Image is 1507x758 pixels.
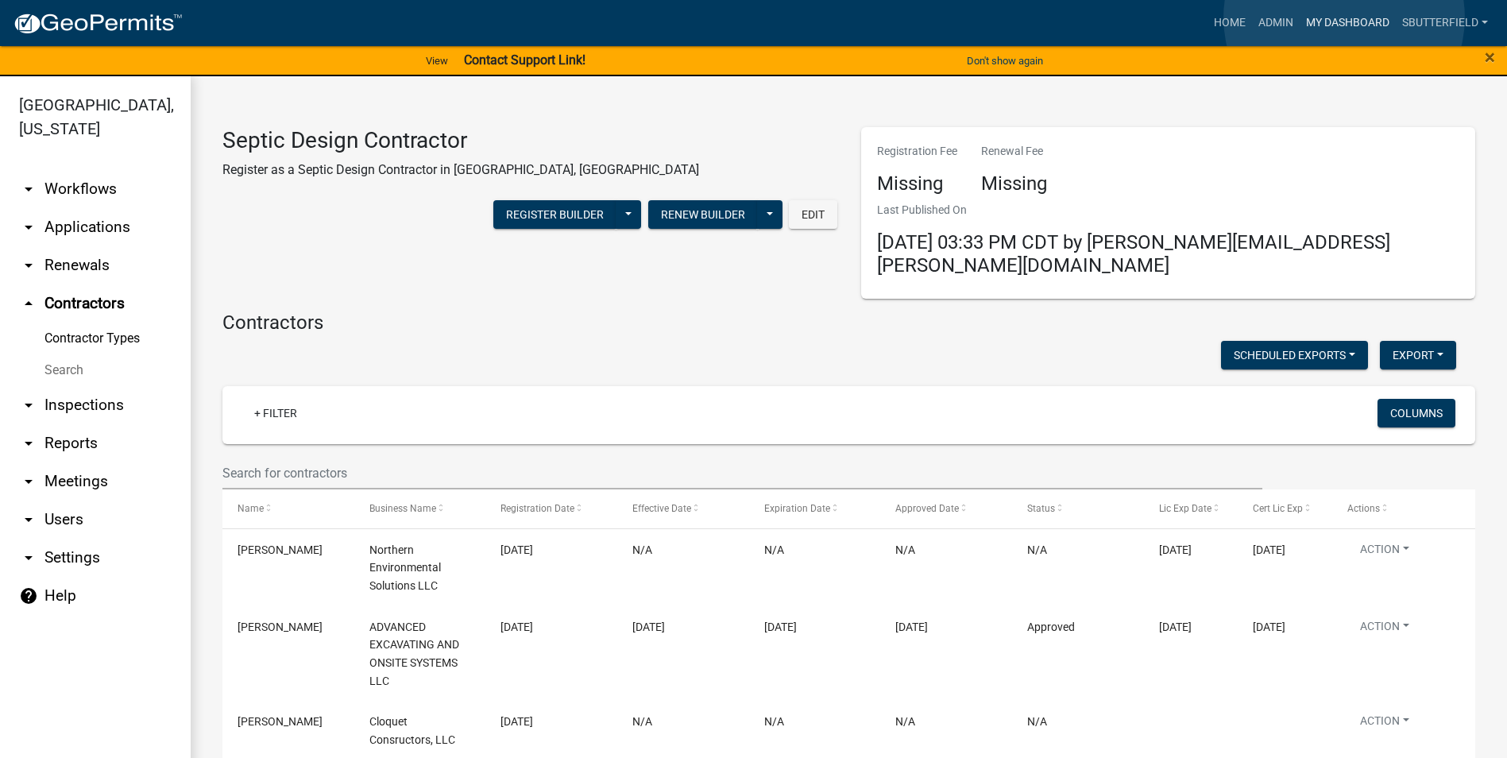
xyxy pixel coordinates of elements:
datatable-header-cell: Lic Exp Date [1143,489,1238,528]
datatable-header-cell: Cert Lic Exp [1238,489,1332,528]
span: N/A [764,715,784,728]
button: Scheduled Exports [1221,341,1368,369]
span: Cert Lic Exp [1253,503,1303,514]
span: 06/09/2028 [1253,621,1285,633]
i: help [19,586,38,605]
span: Business Name [369,503,436,514]
span: N/A [1027,715,1047,728]
datatable-header-cell: Registration Date [485,489,617,528]
i: arrow_drop_down [19,434,38,453]
button: Register Builder [493,200,616,229]
span: N/A [1027,543,1047,556]
span: 09/17/2025 [500,543,533,556]
button: Close [1485,48,1495,67]
h4: Missing [877,172,957,195]
span: Expiration Date [764,503,830,514]
span: Lic Exp Date [1159,503,1211,514]
p: Registration Fee [877,143,957,160]
i: arrow_drop_down [19,396,38,415]
span: Jason Weller [238,621,323,633]
datatable-header-cell: Actions [1331,489,1463,528]
span: 09/20/2027 [1159,543,1192,556]
datatable-header-cell: Expiration Date [749,489,881,528]
p: Register as a Septic Design Contractor in [GEOGRAPHIC_DATA], [GEOGRAPHIC_DATA] [222,160,699,180]
h3: Septic Design Contractor [222,127,699,154]
button: Edit [789,200,837,229]
a: Home [1208,8,1252,38]
span: N/A [895,715,915,728]
span: MATTHEW VUKONICH [238,715,323,728]
i: arrow_drop_up [19,294,38,313]
span: 09/11/2025 [632,621,665,633]
datatable-header-cell: Name [222,489,354,528]
i: arrow_drop_down [19,218,38,237]
button: Columns [1378,399,1455,427]
span: Mike Parrott [238,543,323,556]
button: Renew Builder [648,200,758,229]
datatable-header-cell: Effective Date [617,489,749,528]
i: arrow_drop_down [19,510,38,529]
span: × [1485,46,1495,68]
p: Last Published On [877,202,1460,219]
span: Cloquet Consructors, LLC [369,715,455,746]
span: 04/03/2026 [764,621,797,633]
span: Approved [1027,621,1075,633]
h4: Contractors [222,311,1475,335]
input: Search for contractors [222,457,1262,489]
span: Northern Environmental Solutions LLC [369,543,441,593]
button: Export [1380,341,1456,369]
a: My Dashboard [1300,8,1396,38]
span: 09/04/2025 [500,715,533,728]
span: Actions [1347,503,1380,514]
span: N/A [895,543,915,556]
span: 04/24/2028 [1253,543,1285,556]
i: arrow_drop_down [19,256,38,275]
a: View [419,48,454,74]
span: Status [1027,503,1055,514]
button: Action [1347,541,1422,564]
i: arrow_drop_down [19,472,38,491]
span: N/A [764,543,784,556]
span: N/A [632,715,652,728]
button: Action [1347,713,1422,736]
span: Effective Date [632,503,691,514]
span: Approved Date [895,503,959,514]
a: + Filter [242,399,310,427]
span: Name [238,503,264,514]
a: Sbutterfield [1396,8,1494,38]
span: Registration Date [500,503,574,514]
span: 04/03/2026 [1159,621,1192,633]
span: [DATE] 03:33 PM CDT by [PERSON_NAME][EMAIL_ADDRESS][PERSON_NAME][DOMAIN_NAME] [877,231,1390,277]
p: Renewal Fee [981,143,1047,160]
span: 09/11/2025 [895,621,928,633]
button: Don't show again [960,48,1049,74]
i: arrow_drop_down [19,548,38,567]
datatable-header-cell: Business Name [354,489,486,528]
button: Action [1347,618,1422,641]
span: 09/10/2025 [500,621,533,633]
strong: Contact Support Link! [464,52,585,68]
span: N/A [632,543,652,556]
datatable-header-cell: Status [1012,489,1144,528]
i: arrow_drop_down [19,180,38,199]
span: ADVANCED EXCAVATING AND ONSITE SYSTEMS LLC [369,621,459,687]
h4: Missing [981,172,1047,195]
a: Admin [1252,8,1300,38]
datatable-header-cell: Approved Date [880,489,1012,528]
